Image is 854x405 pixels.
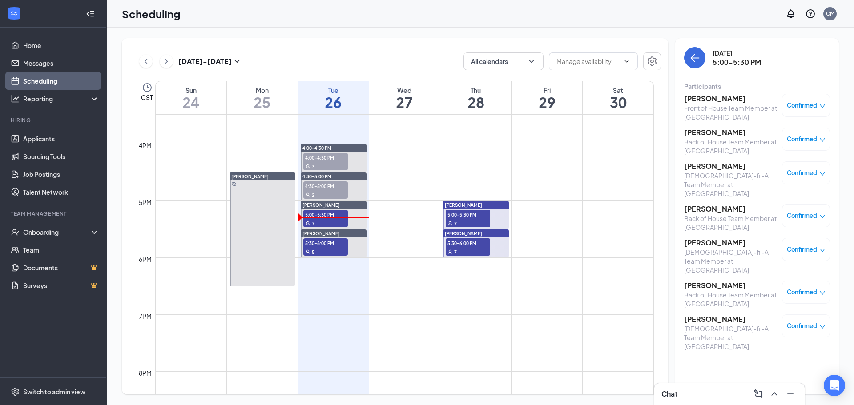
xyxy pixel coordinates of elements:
[86,9,95,18] svg: Collapse
[312,221,314,227] span: 7
[684,214,777,232] div: Back of House Team Member at [GEOGRAPHIC_DATA]
[512,95,582,110] h1: 29
[454,249,457,255] span: 7
[305,164,310,169] svg: User
[713,57,761,67] h3: 5:00-5:30 PM
[527,57,536,66] svg: ChevronDown
[819,213,826,220] span: down
[178,56,232,66] h3: [DATE] - [DATE]
[684,171,777,198] div: [DEMOGRAPHIC_DATA]-fil-A Team Member at [GEOGRAPHIC_DATA]
[11,116,97,124] div: Hiring
[302,231,340,236] span: [PERSON_NAME]
[312,164,314,170] span: 3
[454,221,457,227] span: 7
[122,6,181,21] h1: Scheduling
[684,128,777,137] h3: [PERSON_NAME]
[227,95,298,110] h1: 25
[684,324,777,351] div: [DEMOGRAPHIC_DATA]-fil-A Team Member at [GEOGRAPHIC_DATA]
[819,103,826,109] span: down
[463,52,544,70] button: All calendarsChevronDown
[298,81,369,114] a: August 26, 2025
[23,54,99,72] a: Messages
[769,389,780,399] svg: ChevronUp
[23,165,99,183] a: Job Postings
[512,81,582,114] a: August 29, 2025
[302,145,331,151] span: 4:00-4:30 PM
[819,290,826,296] span: down
[787,211,817,220] span: Confirmed
[684,137,777,155] div: Back of House Team Member at [GEOGRAPHIC_DATA]
[805,8,816,19] svg: QuestionInfo
[684,290,777,308] div: Back of House Team Member at [GEOGRAPHIC_DATA]
[369,86,440,95] div: Wed
[713,48,761,57] div: [DATE]
[684,94,777,104] h3: [PERSON_NAME]
[142,82,153,93] svg: Clock
[447,221,453,226] svg: User
[23,387,85,396] div: Switch to admin view
[23,148,99,165] a: Sourcing Tools
[11,228,20,237] svg: UserCheck
[156,81,226,114] a: August 24, 2025
[302,202,340,208] span: [PERSON_NAME]
[819,247,826,253] span: down
[231,174,269,179] span: [PERSON_NAME]
[369,95,440,110] h1: 27
[684,161,777,171] h3: [PERSON_NAME]
[684,281,777,290] h3: [PERSON_NAME]
[227,86,298,95] div: Mon
[156,86,226,95] div: Sun
[298,86,369,95] div: Tue
[684,104,777,121] div: Front of House Team Member at [GEOGRAPHIC_DATA]
[303,210,348,219] span: 5:00-5:30 PM
[787,245,817,254] span: Confirmed
[141,56,150,67] svg: ChevronLeft
[684,82,830,91] div: Participants
[302,173,331,180] span: 4:30-5:00 PM
[10,9,19,18] svg: WorkstreamLogo
[684,238,777,248] h3: [PERSON_NAME]
[684,248,777,274] div: [DEMOGRAPHIC_DATA]-fil-A Team Member at [GEOGRAPHIC_DATA]
[232,182,236,186] svg: Sync
[751,387,765,401] button: ComposeMessage
[139,55,153,68] button: ChevronLeft
[661,389,677,399] h3: Chat
[787,321,817,330] span: Confirmed
[583,86,653,95] div: Sat
[643,52,661,70] button: Settings
[305,221,310,226] svg: User
[826,10,834,17] div: CM
[137,311,153,321] div: 7pm
[137,140,153,150] div: 4pm
[23,241,99,259] a: Team
[312,249,314,255] span: 5
[753,389,764,399] svg: ComposeMessage
[156,95,226,110] h1: 24
[232,56,242,67] svg: SmallChevronDown
[445,231,482,236] span: [PERSON_NAME]
[786,8,796,19] svg: Notifications
[23,228,92,237] div: Onboarding
[787,101,817,110] span: Confirmed
[819,137,826,143] span: down
[767,387,781,401] button: ChevronUp
[819,324,826,330] span: down
[23,130,99,148] a: Applicants
[11,387,20,396] svg: Settings
[684,314,777,324] h3: [PERSON_NAME]
[23,259,99,277] a: DocumentsCrown
[305,192,310,198] svg: User
[785,389,796,399] svg: Minimize
[23,36,99,54] a: Home
[23,72,99,90] a: Scheduling
[312,192,314,198] span: 2
[824,375,845,396] div: Open Intercom Messenger
[440,81,511,114] a: August 28, 2025
[447,249,453,255] svg: User
[583,95,653,110] h1: 30
[689,52,700,63] svg: ArrowLeft
[787,168,817,177] span: Confirmed
[440,86,511,95] div: Thu
[556,56,620,66] input: Manage availability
